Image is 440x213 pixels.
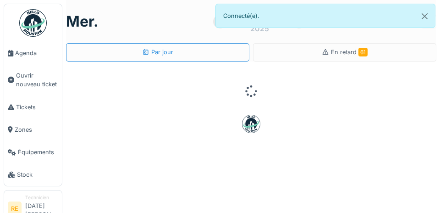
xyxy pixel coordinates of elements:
a: Zones [4,118,62,141]
a: Équipements [4,141,62,163]
div: Technicien [25,194,58,201]
a: Stock [4,163,62,186]
span: Zones [15,125,58,134]
a: Ouvrir nouveau ticket [4,64,62,95]
span: Agenda [15,49,58,57]
span: 61 [358,48,368,56]
div: 2025 [250,23,269,34]
span: Tickets [16,103,58,112]
a: Tickets [4,96,62,118]
div: Connecté(e). [215,4,435,28]
div: Par jour [142,48,173,56]
img: badge-BVDL4wpA.svg [242,115,260,133]
button: Close [414,4,435,28]
span: Ouvrir nouveau ticket [16,71,58,89]
a: Agenda [4,42,62,64]
span: Stock [17,170,58,179]
span: Équipements [18,148,58,157]
span: En retard [331,49,368,56]
h1: mer. [66,13,99,30]
img: Badge_color-CXgf-gQk.svg [19,9,47,37]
